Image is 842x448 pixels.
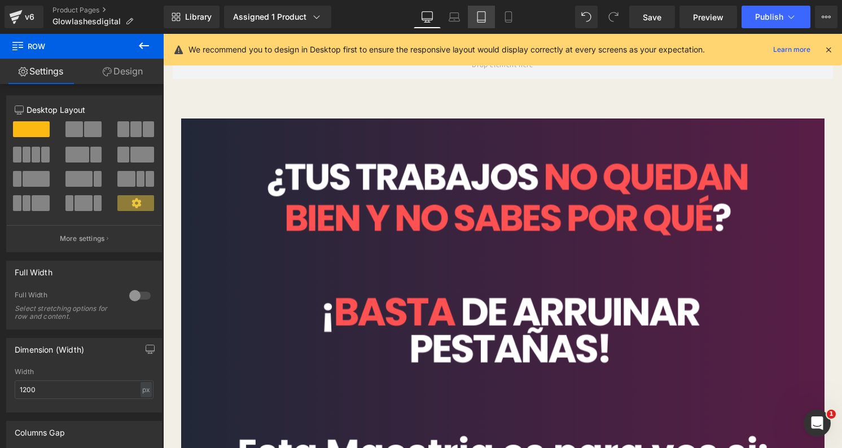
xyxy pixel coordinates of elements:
span: Publish [755,12,783,21]
span: Row [11,34,124,59]
a: Preview [679,6,737,28]
span: Library [185,12,212,22]
div: Assigned 1 Product [233,11,322,23]
a: New Library [164,6,220,28]
p: We recommend you to design in Desktop first to ensure the responsive layout would display correct... [188,43,705,56]
span: Preview [693,11,723,23]
button: Redo [602,6,625,28]
a: Mobile [495,6,522,28]
a: Tablet [468,6,495,28]
button: Undo [575,6,598,28]
span: Glowlashesdigital [52,17,121,26]
div: Columns Gap [15,421,65,437]
button: More settings [7,225,161,252]
span: Save [643,11,661,23]
div: Width [15,368,154,376]
div: Full Width [15,261,52,277]
div: px [141,382,152,397]
a: Learn more [769,43,815,56]
input: auto [15,380,154,399]
button: More [815,6,837,28]
p: Desktop Layout [15,104,154,116]
a: Design [82,59,164,84]
span: 1 [827,410,836,419]
a: Desktop [414,6,441,28]
div: v6 [23,10,37,24]
a: v6 [5,6,43,28]
div: Dimension (Width) [15,339,84,354]
div: Select stretching options for row and content. [15,305,116,320]
a: Laptop [441,6,468,28]
iframe: Intercom live chat [804,410,831,437]
a: Product Pages [52,6,164,15]
button: Publish [742,6,810,28]
p: More settings [60,234,105,244]
div: Full Width [15,291,118,302]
